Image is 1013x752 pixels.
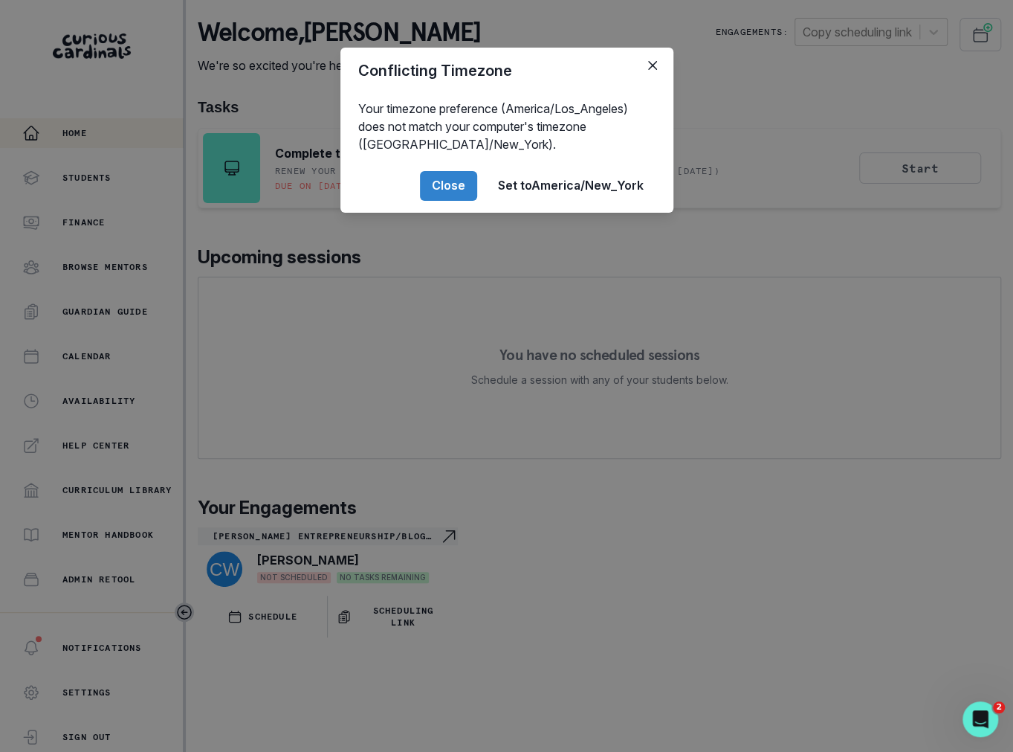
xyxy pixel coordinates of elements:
[420,171,477,201] button: Close
[993,701,1005,713] span: 2
[641,54,664,77] button: Close
[486,171,656,201] button: Set toAmerica/New_York
[962,701,998,737] iframe: Intercom live chat
[340,94,673,159] div: Your timezone preference (America/Los_Angeles) does not match your computer's timezone ([GEOGRAPH...
[340,48,673,94] header: Conflicting Timezone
